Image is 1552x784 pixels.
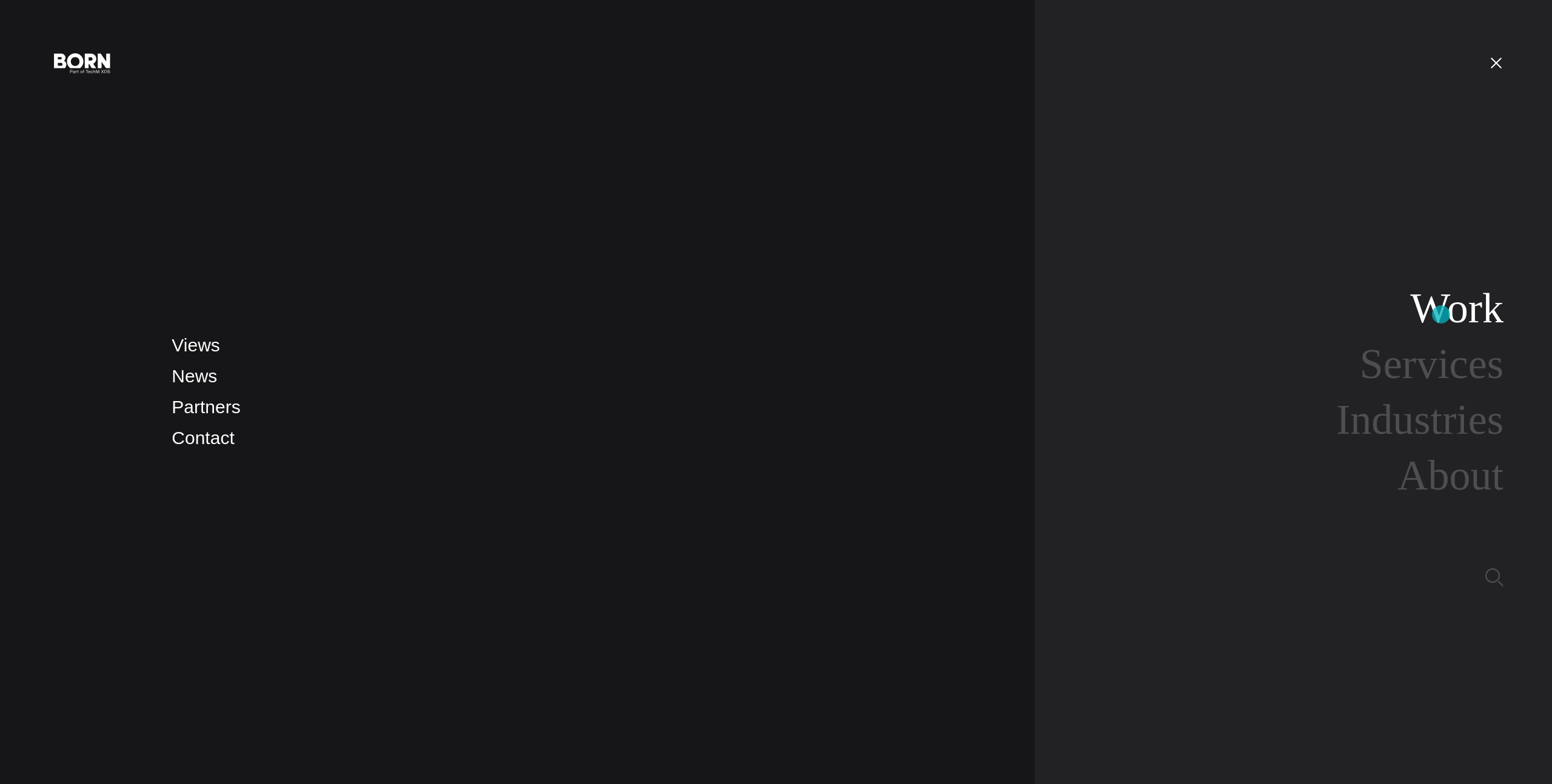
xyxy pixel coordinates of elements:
a: Views [172,335,219,355]
a: Services [1360,341,1503,387]
img: Search [1485,568,1503,586]
a: News [172,366,217,386]
a: About [1397,452,1503,499]
a: Work [1410,285,1503,331]
button: Open [1482,50,1511,75]
a: Partners [172,397,240,417]
a: Industries [1336,396,1503,443]
a: Contact [172,428,234,448]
